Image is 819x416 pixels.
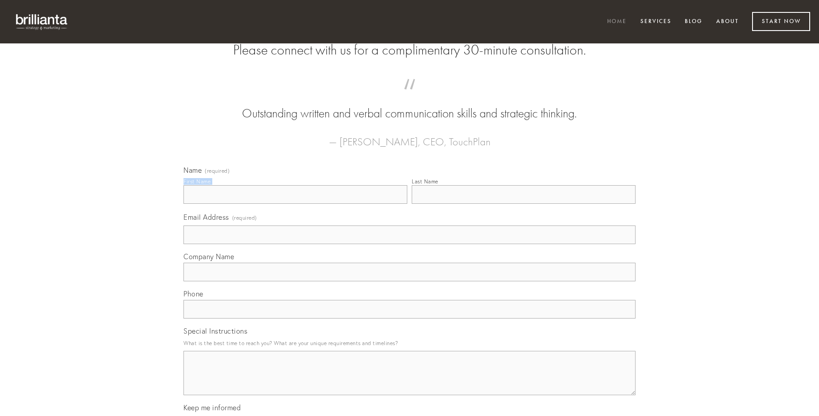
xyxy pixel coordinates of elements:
[183,403,241,412] span: Keep me informed
[183,213,229,222] span: Email Address
[183,289,203,298] span: Phone
[679,15,708,29] a: Blog
[183,166,202,175] span: Name
[601,15,632,29] a: Home
[412,178,438,185] div: Last Name
[635,15,677,29] a: Services
[183,337,636,349] p: What is the best time to reach you? What are your unique requirements and timelines?
[752,12,810,31] a: Start Now
[710,15,745,29] a: About
[9,9,75,35] img: brillianta - research, strategy, marketing
[205,168,230,174] span: (required)
[232,212,257,224] span: (required)
[183,42,636,58] h2: Please connect with us for a complimentary 30-minute consultation.
[183,252,234,261] span: Company Name
[183,178,211,185] div: First Name
[198,88,621,122] blockquote: Outstanding written and verbal communication skills and strategic thinking.
[198,88,621,105] span: “
[183,327,247,335] span: Special Instructions
[198,122,621,151] figcaption: — [PERSON_NAME], CEO, TouchPlan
